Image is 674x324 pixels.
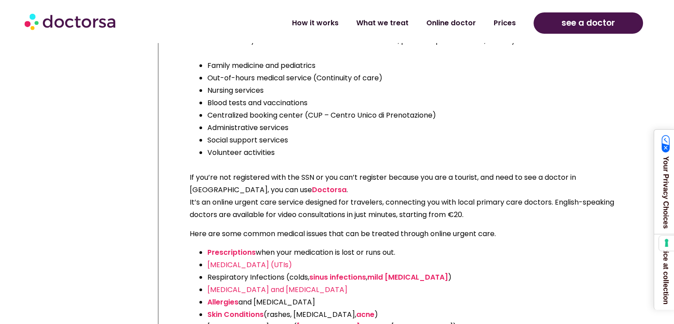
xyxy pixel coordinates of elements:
[534,12,643,34] a: see a doctor
[207,84,625,97] li: Nursing services
[207,59,625,72] li: Family medicine and pediatrics
[207,97,625,109] li: Blood tests and vaccinations
[190,171,625,221] p: If you’re not registered with the SSN or you can’t register because you are a tourist, and need t...
[207,309,264,320] a: Skin Conditions
[659,236,674,251] button: Your consent preferences for tracking technologies
[178,13,525,33] nav: Menu
[356,309,374,320] a: acne
[485,13,525,33] a: Prices
[207,260,292,270] a: [MEDICAL_DATA] (UTIs)
[207,271,625,284] li: Respiratory Infections (colds, , )
[312,185,347,195] a: Doctorsa
[207,134,625,146] li: Social support services
[283,13,347,33] a: How it works
[207,72,625,84] li: Out-of-hours medical service (Continuity of care)
[561,16,615,30] span: see a doctor
[207,284,347,295] a: [MEDICAL_DATA] and [MEDICAL_DATA]
[417,13,485,33] a: Online doctor
[207,297,238,307] a: Allergies
[207,122,625,134] li: Administrative services
[207,247,256,257] a: Prescriptions
[309,272,366,282] a: sinus infections
[347,13,417,33] a: What we treat
[367,272,448,282] a: mild [MEDICAL_DATA]
[207,146,625,159] li: Volunteer activities
[662,135,670,153] img: California Consumer Privacy Act (CCPA) Opt-Out Icon
[207,246,625,259] li: when your medication is lost or runs out.
[207,296,625,308] li: and [MEDICAL_DATA]
[207,109,625,122] li: Centralized booking center (CUP – Centro Unico di Prenotazione)
[207,308,625,321] li: (rashes, [MEDICAL_DATA], )
[190,228,625,240] p: Here are some common medical issues that can be treated through online urgent care.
